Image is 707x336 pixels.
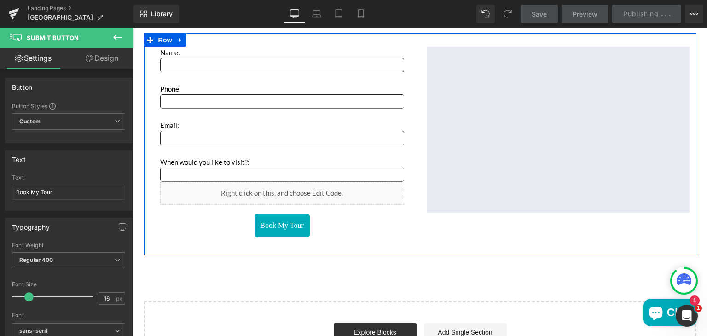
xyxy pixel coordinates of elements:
[498,5,517,23] button: Redo
[573,9,597,19] span: Preview
[19,327,48,335] i: sans-serif
[19,118,41,126] b: Custom
[19,256,53,263] b: Regular 400
[69,48,135,69] a: Design
[685,5,703,23] button: More
[41,6,53,19] a: Expand / Collapse
[133,5,179,23] a: New Library
[328,5,350,23] a: Tablet
[151,10,173,18] span: Library
[476,5,495,23] button: Undo
[27,34,79,41] span: Submit Button
[12,151,26,163] div: Text
[28,14,93,21] span: [GEOGRAPHIC_DATA]
[12,281,125,288] div: Font Size
[562,5,608,23] a: Preview
[284,5,306,23] a: Desktop
[27,81,271,103] p: Email:
[116,295,124,301] span: px
[12,312,125,319] div: Font
[350,5,372,23] a: Mobile
[12,174,125,181] div: Text
[695,305,702,312] span: 1
[532,9,547,19] span: Save
[27,118,271,140] p: When would you like to visit?:
[23,6,41,19] span: Row
[676,305,698,327] iframe: Intercom live chat
[28,5,133,12] a: Landing Pages
[122,186,177,209] button: Book My Tour
[291,295,374,314] a: Add Single Section
[27,45,271,67] p: Phone:
[201,295,284,314] a: Explore Blocks
[306,5,328,23] a: Laptop
[27,19,271,30] p: Name:
[12,78,32,91] div: Button
[12,218,50,231] div: Typography
[12,242,125,249] div: Font Weight
[12,102,125,110] div: Button Styles
[508,271,567,301] inbox-online-store-chat: Shopify online store chat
